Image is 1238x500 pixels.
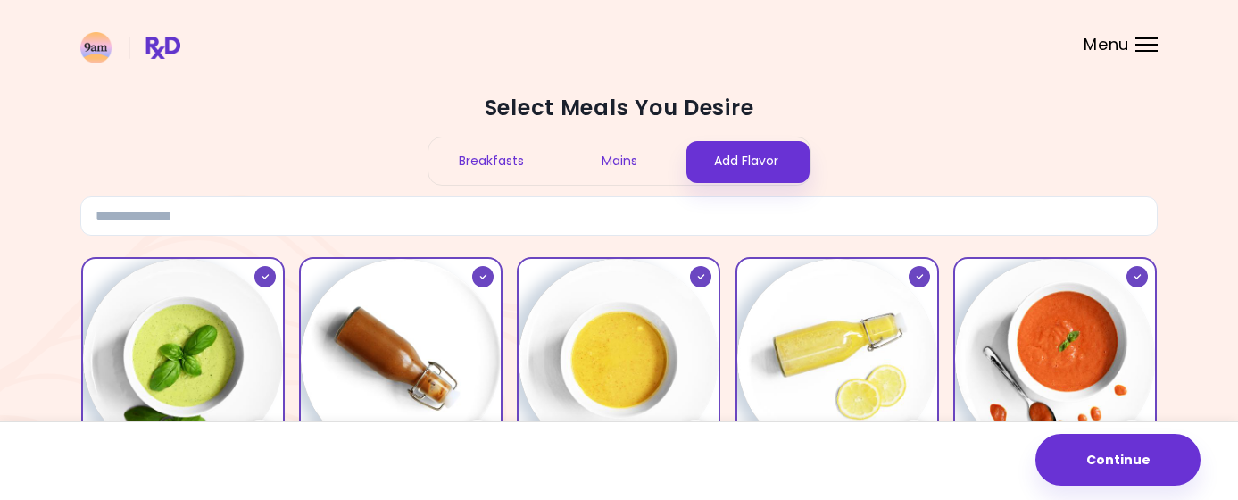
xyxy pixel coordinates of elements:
[683,137,810,185] div: Add Flavor
[428,137,556,185] div: Breakfasts
[461,420,494,452] div: See Meal Plan
[80,32,180,63] img: RxDiet
[80,94,1158,122] h2: Select Meals You Desire
[898,420,930,452] div: See Meal Plan
[555,137,683,185] div: Mains
[680,420,712,452] div: See Meal Plan
[1035,434,1201,486] button: Continue
[1084,37,1129,53] span: Menu
[244,420,276,452] div: See Meal Plan
[1116,420,1148,452] div: See Meal Plan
